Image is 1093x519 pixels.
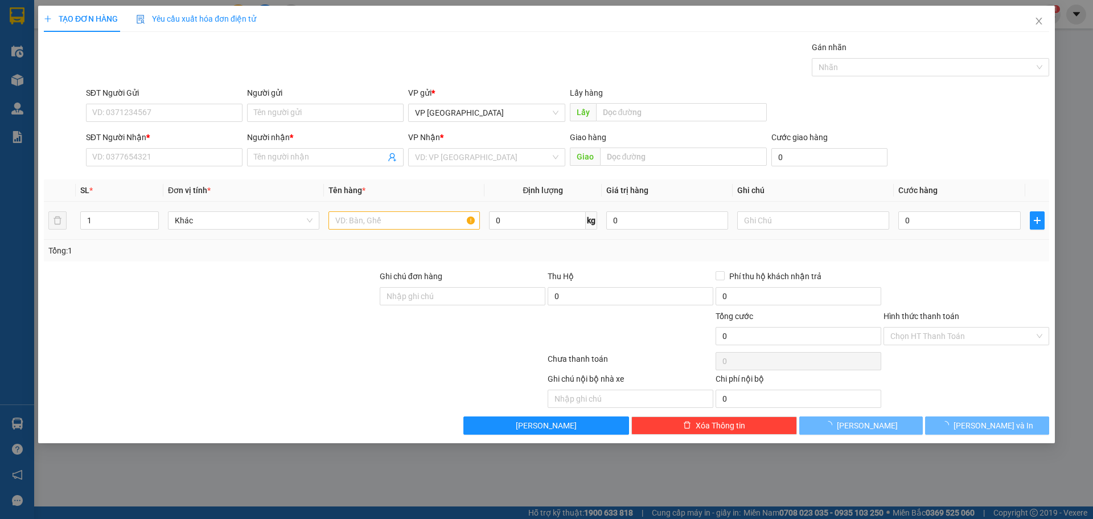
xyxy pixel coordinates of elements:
div: Người nhận [247,131,404,144]
input: Dọc đường [600,148,767,166]
span: plus [1030,216,1044,225]
div: Chi phí nội bộ [716,373,881,390]
span: Tên hàng [328,186,365,195]
span: Thu Hộ [548,272,574,281]
span: loading [825,421,837,429]
label: Cước giao hàng [771,133,828,142]
span: [PERSON_NAME] [516,419,577,432]
button: [PERSON_NAME] và In [926,416,1049,435]
input: Ghi chú đơn hàng [380,287,545,305]
span: user-add [388,153,397,162]
input: 0 [606,211,729,230]
button: plus [1030,211,1045,230]
span: close [1034,17,1043,26]
span: VP Mỹ Đình [416,104,558,121]
span: Lấy [570,103,596,121]
button: delete [48,211,67,230]
button: deleteXóa Thông tin [632,416,798,435]
input: VD: Bàn, Ghế [328,211,480,230]
span: Đơn vị tính [168,186,211,195]
span: Xóa Thông tin [696,419,745,432]
div: VP gửi [409,87,565,99]
button: [PERSON_NAME] [464,416,630,435]
img: icon [136,15,145,24]
span: plus [44,15,52,23]
div: Ghi chú nội bộ nhà xe [548,373,713,390]
div: SĐT Người Gửi [86,87,243,99]
input: Nhập ghi chú [548,390,713,408]
span: Giá trị hàng [606,186,648,195]
span: Tổng cước [716,312,753,321]
span: loading [941,421,954,429]
input: Dọc đường [596,103,767,121]
span: Cước hàng [898,186,938,195]
input: Cước giao hàng [771,148,887,166]
div: Người gửi [247,87,404,99]
span: [PERSON_NAME] [837,419,898,432]
span: VP Nhận [409,133,441,142]
div: SĐT Người Nhận [86,131,243,144]
div: Tổng: 1 [48,244,422,257]
span: Giao hàng [570,133,606,142]
span: kg [586,211,597,230]
div: Chưa thanh toán [546,353,714,373]
span: TẠO ĐƠN HÀNG [44,14,118,23]
span: SL [80,186,89,195]
span: Lấy hàng [570,88,603,97]
span: Yêu cầu xuất hóa đơn điện tử [136,14,256,23]
button: Close [1023,6,1055,38]
span: Giao [570,148,600,166]
span: Khác [175,212,313,229]
label: Gán nhãn [812,43,847,52]
label: Ghi chú đơn hàng [380,272,442,281]
span: [PERSON_NAME] và In [954,419,1033,432]
span: delete [683,421,691,430]
th: Ghi chú [733,179,894,202]
button: [PERSON_NAME] [799,416,923,435]
input: Ghi Chú [738,211,889,230]
label: Hình thức thanh toán [884,312,959,321]
span: Phí thu hộ khách nhận trả [725,270,826,283]
span: Định lượng [523,186,564,195]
